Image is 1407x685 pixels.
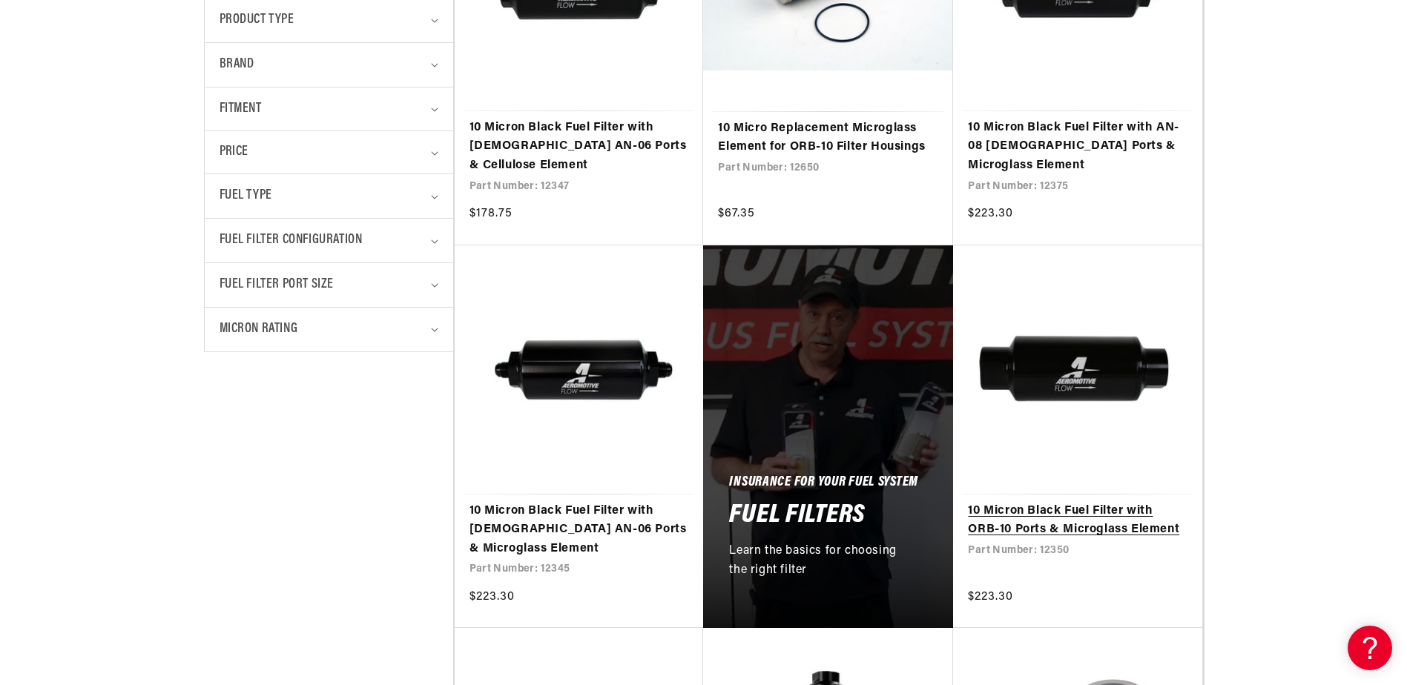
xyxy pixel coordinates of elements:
[220,99,262,120] span: Fitment
[220,43,438,87] summary: Brand (0 selected)
[220,87,438,131] summary: Fitment (0 selected)
[729,477,918,489] h5: Insurance For Your Fuel System
[220,263,438,307] summary: Fuel Filter Port Size (0 selected)
[469,119,689,176] a: 10 Micron Black Fuel Filter with [DEMOGRAPHIC_DATA] AN-06 Ports & Cellulose Element
[729,542,911,580] p: Learn the basics for choosing the right filter
[220,142,248,162] span: Price
[220,274,335,296] span: Fuel Filter Port Size
[968,502,1187,540] a: 10 Micron Black Fuel Filter with ORB-10 Ports & Microglass Element
[469,502,689,559] a: 10 Micron Black Fuel Filter with [DEMOGRAPHIC_DATA] AN-06 Ports & Microglass Element
[729,504,866,528] h2: Fuel Filters
[220,219,438,262] summary: Fuel Filter Configuration (0 selected)
[220,174,438,218] summary: Fuel Type (0 selected)
[220,54,254,76] span: Brand
[718,119,938,157] a: 10 Micro Replacement Microglass Element for ORB-10 Filter Housings
[220,10,294,31] span: Product type
[968,119,1187,176] a: 10 Micron Black Fuel Filter with AN-08 [DEMOGRAPHIC_DATA] Ports & Microglass Element
[220,230,363,251] span: Fuel Filter Configuration
[220,131,438,173] summary: Price
[220,308,438,351] summary: Micron Rating (0 selected)
[220,319,298,340] span: Micron Rating
[220,185,272,207] span: Fuel Type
